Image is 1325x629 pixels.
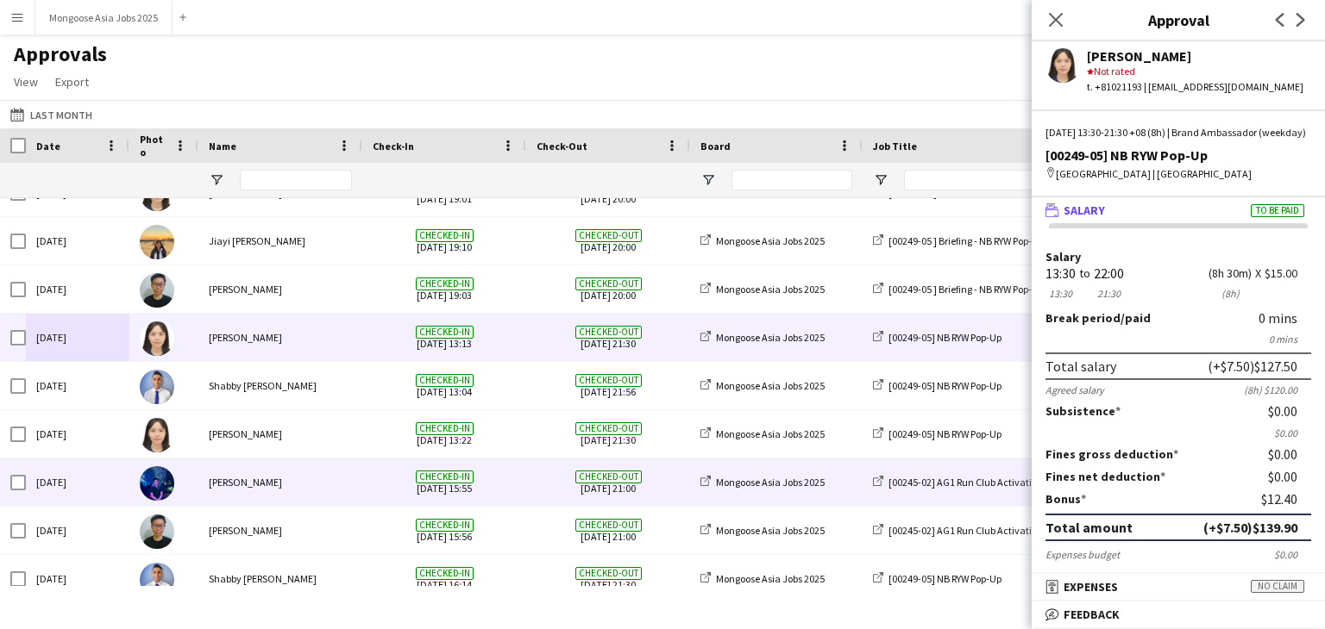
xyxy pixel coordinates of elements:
[716,524,825,537] span: Mongoose Asia Jobs 2025
[716,427,825,440] span: Mongoose Asia Jobs 2025
[537,458,680,506] span: [DATE] 21:00
[198,458,362,506] div: [PERSON_NAME]
[1032,9,1325,31] h3: Approval
[1208,358,1297,375] div: (+$7.50) $127.50
[373,314,516,361] span: [DATE] 13:13
[140,225,174,259] img: Jiayi Rachel Liew
[1064,202,1105,218] span: Salary
[889,331,1002,344] span: [00249-05] NB RYW Pop-Up
[575,277,642,290] span: Checked-out
[198,217,362,265] div: Jiayi [PERSON_NAME]
[140,514,174,549] img: Ngar Hoon Ng
[716,476,825,489] span: Mongoose Asia Jobs 2025
[873,379,1002,392] a: [00249-05] NB RYW Pop-Up
[873,524,1151,537] a: [00245-02] AG1 Run Club Activation at [GEOGRAPHIC_DATA]
[209,140,236,153] span: Name
[1046,267,1076,280] div: 13:30
[1046,383,1104,396] div: Agreed salary
[700,427,825,440] a: Mongoose Asia Jobs 2025
[416,567,474,580] span: Checked-in
[7,71,45,93] a: View
[1046,358,1116,375] div: Total salary
[1046,287,1076,300] div: 13:30
[873,140,917,153] span: Job Title
[140,133,167,159] span: Photo
[373,410,516,458] span: [DATE] 13:22
[716,572,825,585] span: Mongoose Asia Jobs 2025
[575,374,642,387] span: Checked-out
[1046,166,1311,182] div: [GEOGRAPHIC_DATA] | [GEOGRAPHIC_DATA]
[1046,125,1311,140] div: [DATE] 13:30-21:30 +08 (8h) | Brand Ambassador (weekday)
[198,555,362,602] div: Shabby [PERSON_NAME]
[700,172,716,188] button: Open Filter Menu
[700,379,825,392] a: Mongoose Asia Jobs 2025
[373,458,516,506] span: [DATE] 15:55
[140,418,174,452] img: Jeanette Lee
[1046,491,1086,507] label: Bonus
[1046,427,1311,439] div: $0.00
[873,476,1151,489] a: [00245-02] AG1 Run Club Activation at [GEOGRAPHIC_DATA]
[14,74,38,90] span: View
[575,229,642,242] span: Checked-out
[889,524,1151,537] span: [00245-02] AG1 Run Club Activation at [GEOGRAPHIC_DATA]
[575,519,642,532] span: Checked-out
[873,283,1044,296] a: [00249-05 ] Briefing - NB RYW Pop-Up
[873,331,1002,344] a: [00249-05] NB RYW Pop-Up
[1244,383,1311,396] div: (8h) $120.00
[1032,197,1325,223] mat-expansion-panel-header: SalaryTo be paid
[1032,574,1325,600] mat-expansion-panel-header: ExpensesNo claim
[1046,548,1120,561] div: Expenses budget
[198,314,362,361] div: [PERSON_NAME]
[889,234,1044,247] span: [00249-05 ] Briefing - NB RYW Pop-Up
[716,331,825,344] span: Mongoose Asia Jobs 2025
[537,507,680,554] span: [DATE] 21:00
[26,555,129,602] div: [DATE]
[1094,287,1124,300] div: 21:30
[26,410,129,458] div: [DATE]
[198,265,362,313] div: [PERSON_NAME]
[716,379,825,392] span: Mongoose Asia Jobs 2025
[700,331,825,344] a: Mongoose Asia Jobs 2025
[889,476,1151,489] span: [00245-02] AG1 Run Club Activation at [GEOGRAPHIC_DATA]
[537,314,680,361] span: [DATE] 21:30
[416,374,474,387] span: Checked-in
[1087,79,1303,95] div: t. +81021193 | [EMAIL_ADDRESS][DOMAIN_NAME]
[26,362,129,409] div: [DATE]
[416,277,474,290] span: Checked-in
[1251,580,1304,593] span: No claim
[1046,446,1178,462] label: Fines gross deduction
[873,172,889,188] button: Open Filter Menu
[873,427,1002,440] a: [00249-05] NB RYW Pop-Up
[889,283,1044,296] span: [00249-05 ] Briefing - NB RYW Pop-Up
[48,71,96,93] a: Export
[537,362,680,409] span: [DATE] 21:56
[416,519,474,532] span: Checked-in
[140,370,174,404] img: Shabby A. Malik
[35,1,173,34] button: Mongoose Asia Jobs 2025
[889,379,1002,392] span: [00249-05] NB RYW Pop-Up
[1064,607,1120,622] span: Feedback
[240,170,352,190] input: Name Filter Input
[889,427,1002,440] span: [00249-05] NB RYW Pop-Up
[1251,204,1304,217] span: To be paid
[889,572,1002,585] span: [00249-05] NB RYW Pop-Up
[700,234,825,247] a: Mongoose Asia Jobs 2025
[36,140,60,153] span: Date
[373,217,516,265] span: [DATE] 19:10
[1268,469,1311,484] div: $0.00
[1274,548,1311,561] div: $0.00
[1255,267,1261,280] div: X
[575,470,642,483] span: Checked-out
[373,265,516,313] span: [DATE] 19:03
[537,410,680,458] span: [DATE] 21:30
[1046,469,1165,484] label: Fines net deduction
[716,234,825,247] span: Mongoose Asia Jobs 2025
[1268,403,1311,419] div: $0.00
[537,140,587,153] span: Check-Out
[7,104,96,125] button: Last Month
[1259,310,1311,326] div: 0 mins
[1079,267,1090,280] div: to
[26,507,129,554] div: [DATE]
[416,326,474,339] span: Checked-in
[700,283,825,296] a: Mongoose Asia Jobs 2025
